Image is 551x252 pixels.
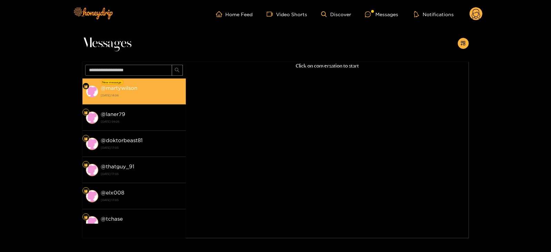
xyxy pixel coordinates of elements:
a: Video Shorts [267,11,307,17]
strong: [DATE] 14:06 [101,92,183,98]
img: conversation [86,164,98,176]
strong: [DATE] 17:05 [101,223,183,229]
div: Messages [365,10,398,18]
strong: [DATE] 17:05 [101,171,183,177]
strong: [DATE] 17:05 [101,197,183,203]
strong: @ doktorbeast81 [101,137,143,143]
a: Discover [321,11,351,17]
button: Notifications [412,11,456,18]
a: Home Feed [216,11,253,17]
img: Fan Level [84,137,88,141]
span: appstore-add [461,41,466,46]
img: Fan Level [84,189,88,193]
strong: @ thatguy_91 [101,164,135,169]
p: Click on conversation to start [186,62,469,70]
img: conversation [86,216,98,229]
img: Fan Level [84,163,88,167]
img: conversation [86,85,98,98]
img: conversation [86,112,98,124]
strong: [DATE] 17:05 [101,145,183,151]
button: search [172,65,183,76]
span: video-camera [267,11,276,17]
strong: @ elx008 [101,190,125,196]
img: Fan Level [84,84,88,88]
strong: @ tchase [101,216,123,222]
img: conversation [86,138,98,150]
div: New message [101,80,123,85]
img: Fan Level [84,215,88,219]
strong: [DATE] 09:26 [101,118,183,125]
span: search [175,67,180,73]
strong: @ martywilson [101,85,138,91]
span: home [216,11,226,17]
button: appstore-add [458,38,469,49]
img: Fan Level [84,111,88,115]
strong: @ laner79 [101,111,126,117]
img: conversation [86,190,98,202]
span: Messages [82,35,132,52]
